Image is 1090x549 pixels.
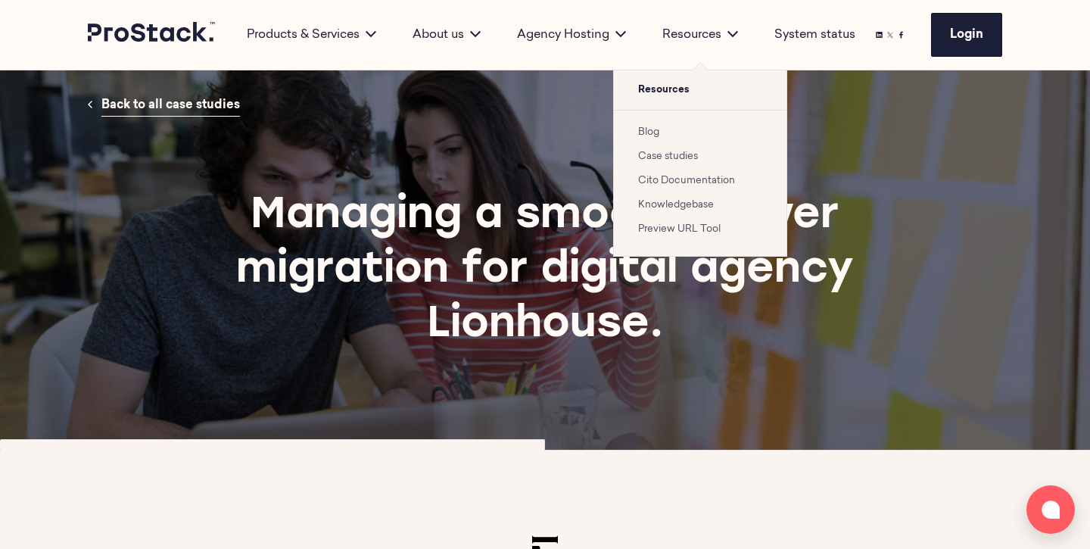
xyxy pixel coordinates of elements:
[950,29,983,41] span: Login
[101,99,240,111] span: Back to all case studies
[1026,485,1075,534] button: Open chat window
[229,26,394,44] div: Products & Services
[499,26,644,44] div: Agency Hosting
[638,200,714,210] a: Knowledgebase
[774,26,855,44] a: System status
[101,95,240,117] a: Back to all case studies
[614,70,786,110] span: Resources
[88,22,216,48] a: Prostack logo
[638,224,721,234] a: Preview URL Tool
[638,176,735,186] a: Cito Documentation
[179,189,911,353] h1: Managing a smooth server migration for digital agency Lionhouse.
[638,127,659,137] a: Blog
[394,26,499,44] div: About us
[638,151,698,161] a: Case studies
[931,13,1002,57] a: Login
[644,26,756,44] div: Resources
